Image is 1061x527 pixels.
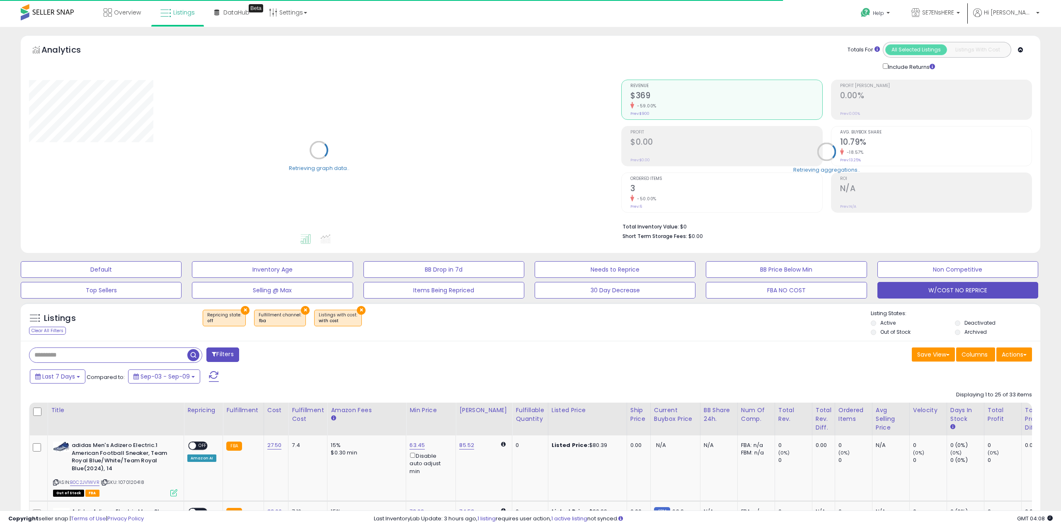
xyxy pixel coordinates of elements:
button: Last 7 Days [30,369,85,384]
div: 0 [913,508,947,515]
div: 0 [838,508,872,515]
div: 0 [988,457,1021,464]
small: FBA [226,442,242,451]
small: (0%) [913,449,925,456]
div: 0 (0%) [950,442,984,449]
span: Overview [114,8,141,17]
button: Needs to Reprice [535,261,695,278]
p: Listing States: [871,310,1040,318]
b: Listed Price: [552,508,589,515]
label: Active [880,319,896,326]
div: 0.00 [1025,442,1038,449]
button: BB Drop in 7d [363,261,524,278]
div: Total Profit [988,406,1018,423]
label: Archived [964,328,987,335]
span: Help [873,10,884,17]
button: W/COST NO REPRICE [877,282,1038,299]
i: Get Help [860,7,871,18]
div: FBA: n/a [741,508,768,515]
button: BB Price Below Min [706,261,867,278]
button: Inventory Age [192,261,353,278]
span: OFF [196,509,209,516]
a: Privacy Policy [107,515,144,522]
span: Last 7 Days [42,372,75,381]
span: 2025-09-17 04:08 GMT [1017,515,1053,522]
div: $0.30 min [331,449,400,457]
div: Retrieving graph data.. [289,164,349,172]
div: 0 [913,442,947,449]
div: 7.16 [292,508,321,515]
img: 31uwwj9fVpL._SL40_.jpg [53,508,70,522]
small: FBA [226,508,242,517]
div: Min Price [409,406,452,415]
div: Fulfillment [226,406,260,415]
small: (0%) [988,449,999,456]
div: Totals For [848,46,880,54]
div: Disable auto adjust min [409,451,449,475]
a: 73.02 [409,508,424,516]
b: Listed Price: [552,441,589,449]
div: FBA: n/a [741,442,768,449]
a: 33.00 [267,508,282,516]
div: Total Profit Diff. [1025,406,1041,432]
div: N/A [704,508,731,515]
div: 0.00 [630,442,644,449]
button: FBA NO COST [706,282,867,299]
div: seller snap | | [8,515,144,523]
div: Days In Stock [950,406,981,423]
div: Num of Comp. [741,406,771,423]
div: 7.4 [292,442,321,449]
div: Ordered Items [838,406,869,423]
div: 0.00 [630,508,644,515]
div: 0 [778,442,812,449]
span: FBA [85,490,99,497]
span: DataHub [223,8,250,17]
button: Filters [206,347,239,362]
button: Columns [956,347,995,362]
div: 15% [331,442,400,449]
div: $80.39 [552,442,620,449]
div: 0 [838,457,872,464]
h5: Listings [44,313,76,324]
span: Fulfillment channel : [259,312,301,324]
div: ASIN: [53,442,177,495]
div: Cost [267,406,285,415]
div: Avg Selling Price [876,406,906,432]
div: FBM: n/a [741,449,768,457]
span: Listings with cost : [319,312,357,324]
div: Fulfillment Cost [292,406,324,423]
div: Repricing [187,406,219,415]
a: 74.53 [459,508,474,516]
span: Compared to: [87,373,125,381]
span: SE7ENsHERE [922,8,954,17]
div: Amazon AI [187,454,216,462]
button: 30 Day Decrease [535,282,695,299]
span: N/A [656,441,666,449]
div: Tooltip anchor [249,4,263,12]
div: 0 [516,508,541,515]
div: 0 [988,508,1021,515]
button: Sep-03 - Sep-09 [128,369,200,384]
span: Columns [962,350,988,359]
div: Total Rev. Diff. [816,406,831,432]
div: Ship Price [630,406,647,423]
a: Hi [PERSON_NAME] [973,8,1039,27]
img: 41ulgGhIjtL._SL40_.jpg [53,442,70,452]
button: Items Being Repriced [363,282,524,299]
span: Repricing state : [207,312,241,324]
div: Listed Price [552,406,623,415]
span: | SKU: 1070120418 [101,479,144,486]
div: Retrieving aggregations.. [793,166,860,173]
div: [PERSON_NAME] [459,406,509,415]
button: Save View [912,347,955,362]
span: 69.9 [672,508,684,515]
div: Velocity [913,406,943,415]
div: 0.00 [816,442,828,449]
div: Fulfillable Quantity [516,406,544,423]
div: N/A [876,442,903,449]
button: × [357,306,366,315]
div: $99.99 [552,508,620,515]
span: Listings [173,8,195,17]
div: with cost [319,318,357,324]
button: Non Competitive [877,261,1038,278]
